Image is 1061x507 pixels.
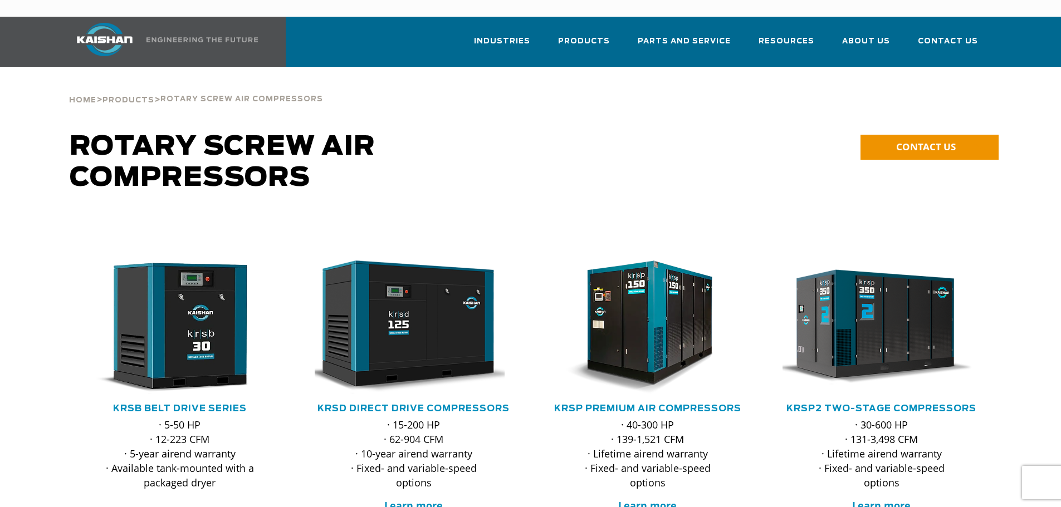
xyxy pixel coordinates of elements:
span: Products [558,35,610,48]
span: Products [102,97,154,104]
a: Home [69,95,96,105]
a: About Us [842,27,890,65]
div: krsp150 [549,260,747,394]
div: krsp350 [783,260,981,394]
a: KRSB Belt Drive Series [113,404,247,413]
a: Products [102,95,154,105]
span: Home [69,97,96,104]
a: Industries [474,27,530,65]
a: Parts and Service [638,27,731,65]
span: Rotary Screw Air Compressors [160,96,323,103]
a: KRSP Premium Air Compressors [554,404,741,413]
div: krsd125 [315,260,513,394]
a: Kaishan USA [63,17,260,67]
img: krsp350 [774,260,972,394]
a: Products [558,27,610,65]
img: kaishan logo [63,23,146,56]
span: Parts and Service [638,35,731,48]
a: KRSP2 Two-Stage Compressors [786,404,976,413]
p: · 30-600 HP · 131-3,498 CFM · Lifetime airend warranty · Fixed- and variable-speed options [805,417,959,490]
span: Rotary Screw Air Compressors [70,134,375,191]
div: krsb30 [81,260,279,394]
span: Resources [759,35,814,48]
a: Contact Us [918,27,978,65]
span: Contact Us [918,35,978,48]
span: CONTACT US [896,140,956,153]
span: Industries [474,35,530,48]
p: · 40-300 HP · 139-1,521 CFM · Lifetime airend warranty · Fixed- and variable-speed options [571,417,725,490]
img: krsb30 [72,260,271,394]
span: About Us [842,35,890,48]
img: Engineering the future [146,37,258,42]
img: krsp150 [540,260,739,394]
a: Resources [759,27,814,65]
img: krsd125 [306,260,505,394]
a: CONTACT US [860,135,999,160]
a: KRSD Direct Drive Compressors [317,404,510,413]
div: > > [69,67,323,109]
p: · 15-200 HP · 62-904 CFM · 10-year airend warranty · Fixed- and variable-speed options [337,417,491,490]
